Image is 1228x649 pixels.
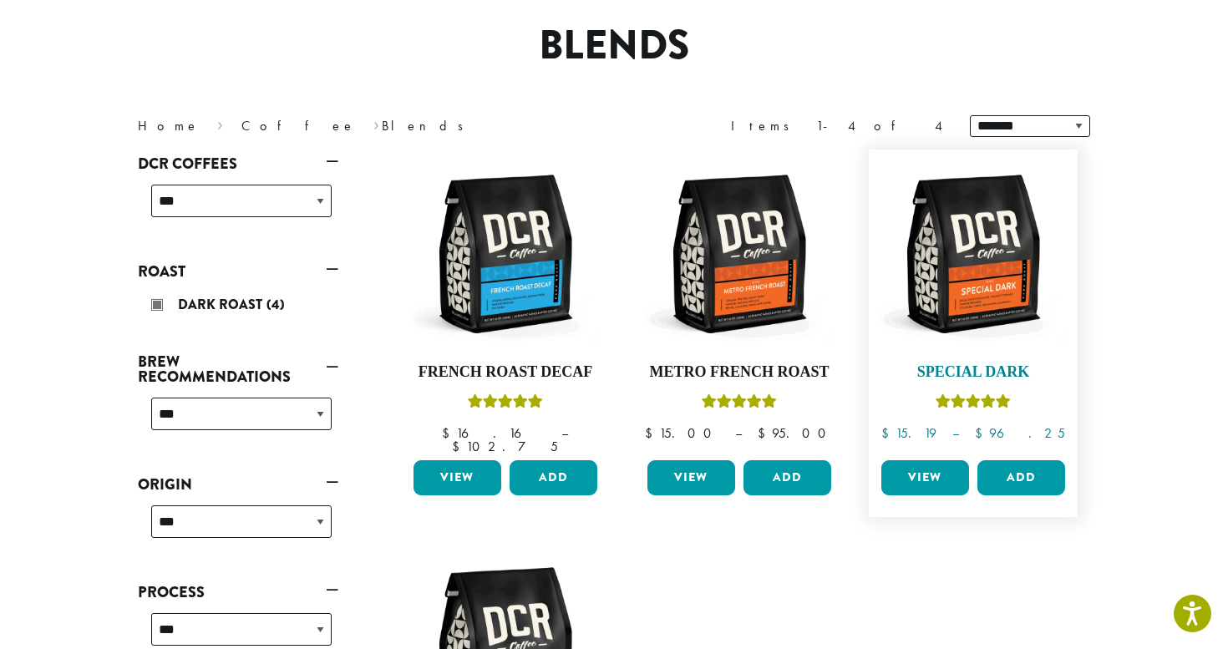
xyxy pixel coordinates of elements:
bdi: 95.00 [758,424,834,442]
span: $ [452,438,466,455]
a: French Roast DecafRated 5.00 out of 5 [409,158,601,454]
a: View [647,460,735,495]
h1: Blends [125,22,1103,70]
span: (4) [266,295,285,314]
a: Home [138,117,200,134]
span: $ [975,424,989,442]
bdi: 16.16 [442,424,545,442]
div: Rated 5.00 out of 5 [702,392,777,417]
span: – [952,424,959,442]
div: Items 1-4 of 4 [731,116,945,136]
h4: Metro French Roast [643,363,835,382]
bdi: 96.25 [975,424,1065,442]
span: › [217,110,223,136]
span: $ [881,424,896,442]
a: Roast [138,257,338,286]
div: Rated 5.00 out of 5 [936,392,1011,417]
a: DCR Coffees [138,150,338,178]
a: Coffee [241,117,356,134]
nav: Breadcrumb [138,116,589,136]
img: DCR-12oz-Special-Dark-Stock-scaled.png [877,158,1069,350]
span: Dark Roast [178,295,266,314]
div: Origin [138,499,338,558]
div: Rated 5.00 out of 5 [468,392,543,417]
h4: Special Dark [877,363,1069,382]
button: Add [510,460,597,495]
bdi: 15.19 [881,424,936,442]
a: Process [138,578,338,606]
a: Origin [138,470,338,499]
span: – [561,424,568,442]
button: Add [977,460,1065,495]
bdi: 102.75 [452,438,558,455]
a: View [414,460,501,495]
a: Metro French RoastRated 5.00 out of 5 [643,158,835,454]
div: Roast [138,286,338,327]
span: $ [442,424,456,442]
img: DCR-12oz-Metro-French-Roast-Stock-scaled.png [643,158,835,350]
a: Brew Recommendations [138,347,338,391]
span: $ [645,424,659,442]
span: › [373,110,379,136]
span: – [735,424,742,442]
span: $ [758,424,772,442]
img: DCR-12oz-French-Roast-Decaf-Stock-scaled.png [409,158,601,350]
a: View [881,460,969,495]
button: Add [743,460,831,495]
h4: French Roast Decaf [409,363,601,382]
bdi: 15.00 [645,424,719,442]
a: Special DarkRated 5.00 out of 5 [877,158,1069,454]
div: Brew Recommendations [138,391,338,450]
div: DCR Coffees [138,178,338,237]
